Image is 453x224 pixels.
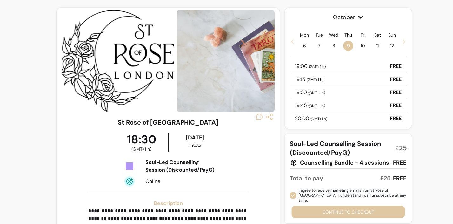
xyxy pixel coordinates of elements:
[310,116,327,121] span: ( GMT+1 h )
[118,118,218,127] h3: St Rose of [GEOGRAPHIC_DATA]
[316,32,323,38] p: Tue
[344,32,352,38] p: Thu
[387,41,397,51] span: 12
[358,41,368,51] span: 10
[170,133,220,142] div: [DATE]
[115,133,168,152] div: 18:30
[314,41,324,51] span: 7
[390,76,402,83] p: FREE
[388,32,396,38] p: Sun
[308,103,325,108] span: ( GMT+1 h )
[329,32,338,38] p: Wed
[308,90,325,95] span: ( GMT+1 h )
[343,41,353,51] span: 9
[380,174,390,183] div: £25
[361,32,365,38] p: Fri
[390,115,402,122] p: FREE
[390,89,402,96] p: FREE
[348,48,349,54] span: •
[307,77,323,82] span: ( GMT+1 h )
[177,10,329,112] img: https://d22cr2pskkweo8.cloudfront.net/1e43e92e-bd68-4d93-8de9-fad1edced92e
[393,174,407,183] div: FREE
[124,161,135,171] img: Tickets Icon
[55,10,174,112] img: https://d22cr2pskkweo8.cloudfront.net/669a1306-0819-456b-a5cd-c5eac6ff66fc
[290,174,323,183] div: Total to pay
[290,13,407,22] span: October
[295,89,325,96] p: 19:30
[290,158,389,167] div: Counselling Bundle - 4 sessions
[395,144,407,153] span: £25
[145,159,220,174] div: Soul-Led Counselling Session (Discounted/PayG)
[374,32,381,38] p: Sat
[300,32,309,38] p: Mon
[292,206,405,218] button: Continue to checkout
[170,142,220,148] div: 1 h total
[393,158,407,167] div: FREE
[372,41,383,51] span: 11
[295,63,326,70] p: 19:00
[329,41,339,51] span: 8
[299,41,310,51] span: 6
[295,115,327,122] p: 20:00
[295,76,323,83] p: 19:15
[390,63,402,70] p: FREE
[390,102,402,109] p: FREE
[88,200,248,207] h3: Description
[145,178,220,185] div: Online
[131,146,151,152] span: ( GMT+1 h )
[290,139,390,157] span: Soul-Led Counselling Session (Discounted/PayG)
[295,102,325,109] p: 19:45
[309,64,326,69] span: ( GMT+1 h )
